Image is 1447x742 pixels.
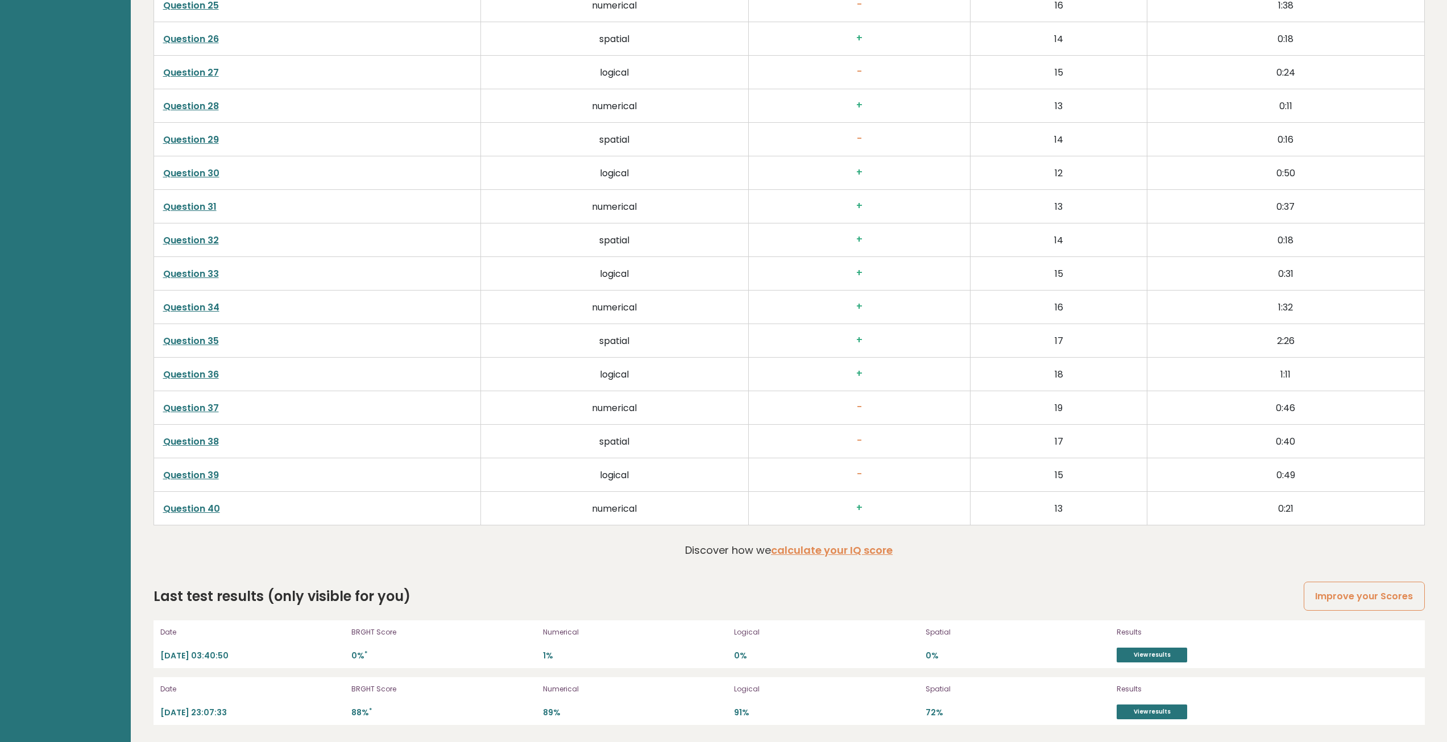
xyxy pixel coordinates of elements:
a: Question 36 [163,368,219,381]
a: Question 30 [163,167,219,180]
p: 0% [351,650,536,661]
td: 13 [971,492,1147,525]
a: Question 29 [163,133,219,146]
h3: - [758,133,961,145]
h3: - [758,469,961,480]
td: 0:16 [1147,123,1424,156]
p: Date [160,684,345,694]
a: Question 32 [163,234,219,247]
a: Question 38 [163,435,219,448]
td: 13 [971,190,1147,223]
p: Logical [734,684,919,694]
p: Results [1117,684,1236,694]
td: spatial [481,223,749,257]
h3: - [758,401,961,413]
td: 17 [971,324,1147,358]
h3: + [758,502,961,514]
td: 15 [971,458,1147,492]
td: 17 [971,425,1147,458]
h3: + [758,200,961,212]
td: 0:21 [1147,492,1424,525]
td: 19 [971,391,1147,425]
td: spatial [481,324,749,358]
p: Numerical [543,627,728,637]
td: 15 [971,257,1147,291]
a: Question 34 [163,301,219,314]
h3: + [758,267,961,279]
td: 0:37 [1147,190,1424,223]
td: 1:32 [1147,291,1424,324]
td: 0:31 [1147,257,1424,291]
p: [DATE] 23:07:33 [160,707,345,718]
td: 0:40 [1147,425,1424,458]
td: 0:24 [1147,56,1424,89]
p: 72% [926,707,1110,718]
a: Question 33 [163,267,219,280]
p: 88% [351,707,536,718]
p: Logical [734,627,919,637]
td: 18 [971,358,1147,391]
td: numerical [481,291,749,324]
p: [DATE] 03:40:50 [160,650,345,661]
td: 14 [971,223,1147,257]
td: numerical [481,391,749,425]
td: spatial [481,123,749,156]
a: Question 40 [163,502,220,515]
td: 2:26 [1147,324,1424,358]
h3: - [758,66,961,78]
td: 0:18 [1147,223,1424,257]
td: 14 [971,22,1147,56]
h3: + [758,234,961,246]
td: numerical [481,190,749,223]
p: BRGHT Score [351,627,536,637]
a: Question 26 [163,32,219,45]
h2: Last test results (only visible for you) [154,586,411,607]
p: 89% [543,707,728,718]
td: 14 [971,123,1147,156]
a: Question 28 [163,100,219,113]
td: 0:46 [1147,391,1424,425]
td: spatial [481,22,749,56]
td: 0:49 [1147,458,1424,492]
td: logical [481,56,749,89]
h3: + [758,167,961,179]
h3: + [758,334,961,346]
p: 0% [926,650,1110,661]
td: 15 [971,56,1147,89]
td: numerical [481,492,749,525]
p: 1% [543,650,728,661]
td: 16 [971,291,1147,324]
td: logical [481,458,749,492]
td: 12 [971,156,1147,190]
td: spatial [481,425,749,458]
td: logical [481,257,749,291]
p: Spatial [926,627,1110,637]
p: Numerical [543,684,728,694]
a: Question 35 [163,334,219,347]
h3: - [758,435,961,447]
td: logical [481,156,749,190]
a: Question 37 [163,401,219,414]
a: View results [1117,704,1187,719]
td: 0:50 [1147,156,1424,190]
a: Question 31 [163,200,217,213]
td: numerical [481,89,749,123]
td: 0:11 [1147,89,1424,123]
a: View results [1117,648,1187,662]
p: BRGHT Score [351,684,536,694]
h3: + [758,100,961,111]
a: Question 27 [163,66,219,79]
p: Discover how we [685,542,893,558]
td: logical [481,358,749,391]
p: Spatial [926,684,1110,694]
p: 0% [734,650,919,661]
a: Question 39 [163,469,219,482]
td: 1:11 [1147,358,1424,391]
p: 91% [734,707,919,718]
td: 0:18 [1147,22,1424,56]
p: Date [160,627,345,637]
a: Improve your Scores [1304,582,1424,611]
h3: + [758,32,961,44]
h3: + [758,301,961,313]
td: 13 [971,89,1147,123]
